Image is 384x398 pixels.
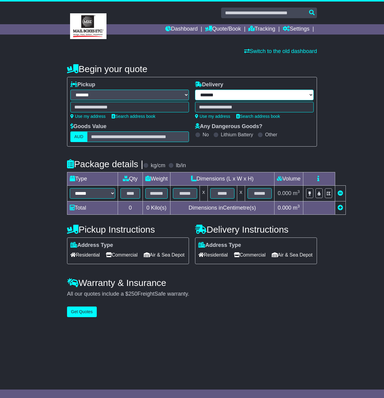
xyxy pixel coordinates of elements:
h4: Begin your quote [67,64,317,74]
span: Residential [70,250,100,260]
span: Air & Sea Depot [144,250,185,260]
span: 0.000 [278,190,291,196]
label: Lithium Battery [221,132,253,138]
h4: Delivery Instructions [195,224,317,234]
td: Type [67,172,118,186]
a: Use my address [70,114,106,119]
span: 250 [128,291,137,297]
td: Qty [118,172,143,186]
label: Address Type [70,242,113,249]
a: Add new item [338,205,343,211]
h4: Warranty & Insurance [67,278,317,288]
a: Tracking [248,24,275,35]
span: Commercial [234,250,265,260]
a: Settings [283,24,309,35]
a: Switch to the old dashboard [244,48,317,54]
a: Dashboard [165,24,198,35]
label: lb/in [176,162,186,169]
td: x [237,186,245,201]
label: Goods Value [70,123,106,130]
span: 0 [147,205,150,211]
span: m [293,205,300,211]
sup: 3 [298,189,300,194]
label: Other [265,132,277,138]
a: Search address book [112,114,155,119]
label: No [203,132,209,138]
a: Quote/Book [205,24,241,35]
td: Dimensions in Centimetre(s) [170,201,274,215]
h4: Pickup Instructions [67,224,189,234]
td: Kilo(s) [143,201,170,215]
label: AUD [70,131,87,142]
sup: 3 [298,204,300,208]
td: 0 [118,201,143,215]
a: Use my address [195,114,230,119]
h4: Package details | [67,159,143,169]
div: All our quotes include a $ FreightSafe warranty. [67,291,317,297]
label: Delivery [195,81,223,88]
label: Pickup [70,81,95,88]
a: Search address book [236,114,280,119]
td: Volume [274,172,303,186]
span: Air & Sea Depot [272,250,313,260]
span: Residential [198,250,228,260]
label: Any Dangerous Goods? [195,123,262,130]
td: Total [67,201,118,215]
label: Address Type [198,242,241,249]
span: 0.000 [278,205,291,211]
td: Weight [143,172,170,186]
label: kg/cm [151,162,165,169]
td: x [200,186,207,201]
a: Remove this item [338,190,343,196]
span: m [293,190,300,196]
td: Dimensions (L x W x H) [170,172,274,186]
button: Get Quotes [67,307,97,317]
span: Commercial [106,250,137,260]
